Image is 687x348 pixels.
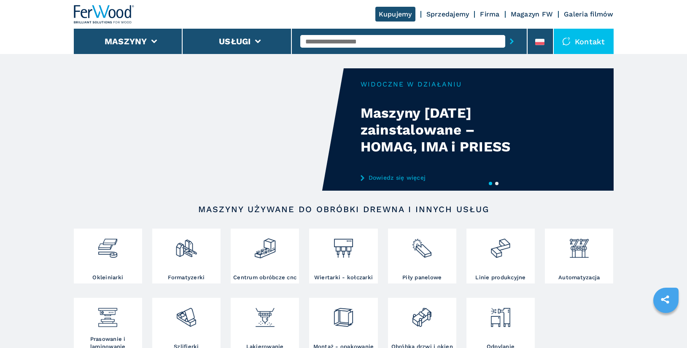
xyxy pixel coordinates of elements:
h3: Piły panelowe [402,274,442,281]
img: verniciatura_1.png [254,300,276,329]
img: Kontakt [562,37,571,46]
h3: Wiertarki - kołczarki [314,274,373,281]
img: Ferwood [74,5,135,24]
a: Linie produkcyjne [466,229,535,283]
button: Maszyny [105,36,147,46]
img: aspirazione_1.png [489,300,512,329]
button: submit-button [505,32,518,51]
img: bordatrici_1.png [97,231,119,259]
img: montaggio_imballaggio_2.png [332,300,355,329]
img: sezionatrici_2.png [411,231,433,259]
a: sharethis [655,289,676,310]
a: Galeria filmów [564,10,614,18]
img: linee_di_produzione_2.png [489,231,512,259]
h3: Automatyzacja [558,274,600,281]
h3: Centrum obróbcze cnc [233,274,296,281]
img: centro_di_lavoro_cnc_2.png [254,231,276,259]
iframe: Chat [651,310,681,342]
video: Your browser does not support the video tag. [74,68,344,191]
img: lavorazione_porte_finestre_2.png [411,300,433,329]
button: 2 [495,182,498,185]
img: foratrici_inseritrici_2.png [332,231,355,259]
h3: Okleiniarki [92,274,123,281]
a: Formatyzerki [152,229,221,283]
img: squadratrici_2.png [175,231,197,259]
button: 1 [489,182,492,185]
a: Firma [480,10,499,18]
h3: Formatyzerki [168,274,205,281]
a: Okleiniarki [74,229,142,283]
img: automazione.png [568,231,590,259]
a: Dowiedz się więcej [361,174,526,181]
h3: Linie produkcyjne [475,274,525,281]
img: pressa-strettoia.png [97,300,119,329]
a: Wiertarki - kołczarki [309,229,377,283]
a: Centrum obróbcze cnc [231,229,299,283]
div: Kontakt [554,29,614,54]
h2: Maszyny używane do obróbki drewna i innych usług [101,204,587,214]
button: Usługi [219,36,251,46]
a: Piły panelowe [388,229,456,283]
a: Automatyzacja [545,229,613,283]
img: levigatrici_2.png [175,300,197,329]
a: Magazyn FW [511,10,553,18]
a: Sprzedajemy [426,10,469,18]
a: Kupujemy [375,7,415,22]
